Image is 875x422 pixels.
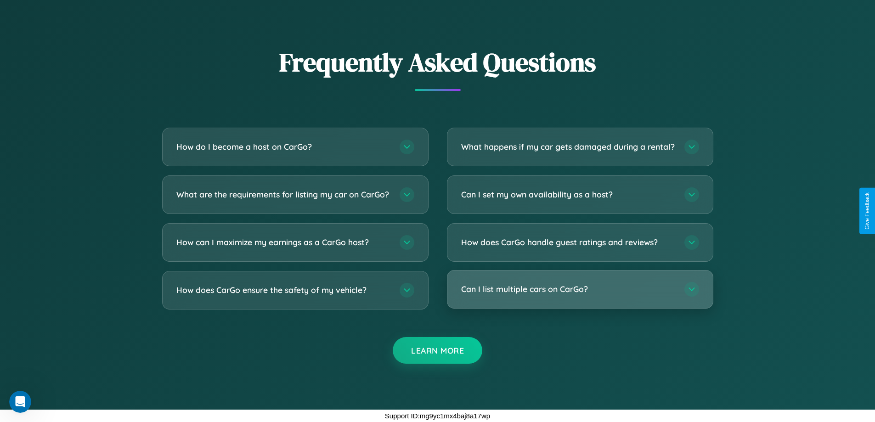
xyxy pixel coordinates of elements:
h3: How can I maximize my earnings as a CarGo host? [176,236,390,248]
h3: How do I become a host on CarGo? [176,141,390,152]
h2: Frequently Asked Questions [162,45,713,80]
p: Support ID: mg9yc1mx4baj8a17wp [385,410,490,422]
h3: Can I set my own availability as a host? [461,189,675,200]
h3: What happens if my car gets damaged during a rental? [461,141,675,152]
h3: Can I list multiple cars on CarGo? [461,283,675,295]
h3: What are the requirements for listing my car on CarGo? [176,189,390,200]
h3: How does CarGo ensure the safety of my vehicle? [176,284,390,296]
div: Give Feedback [864,192,870,230]
iframe: Intercom live chat [9,391,31,413]
button: Learn More [393,337,482,364]
h3: How does CarGo handle guest ratings and reviews? [461,236,675,248]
